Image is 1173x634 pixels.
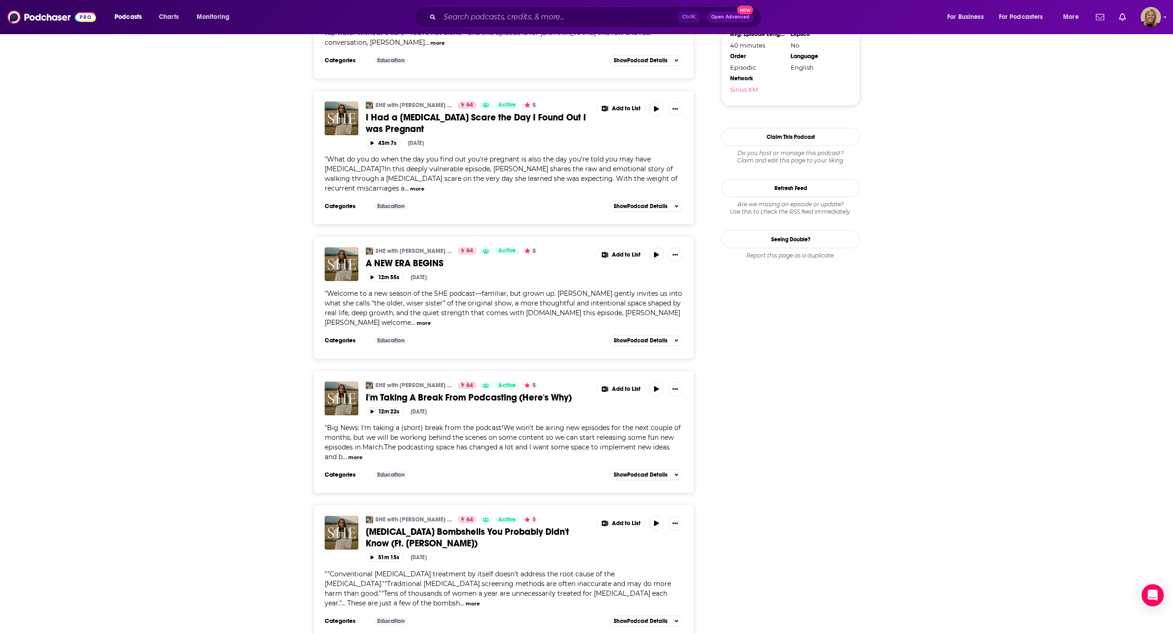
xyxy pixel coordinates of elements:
[610,335,683,346] button: ShowPodcast Details
[495,382,520,389] a: Active
[366,138,400,147] button: 43m 7s
[375,516,452,523] a: SHE with [PERSON_NAME] [PERSON_NAME]
[721,230,860,248] a: Seeing Double?
[325,337,366,344] h3: Categories
[458,102,477,109] a: 64
[614,337,667,344] span: Show Podcast Details
[108,10,154,24] button: open menu
[498,381,516,390] span: Active
[730,86,785,93] a: Sirius XM
[721,201,860,215] div: Are we missing an episode or update? Use this to check the RSS feed immediately.
[425,38,429,47] span: ...
[417,319,431,327] button: more
[375,102,452,109] a: SHE with [PERSON_NAME] [PERSON_NAME]
[947,11,984,24] span: For Business
[366,392,572,403] span: I'm Taking A Break From Podcasting (Here's Why)
[1142,584,1164,606] div: Open Intercom Messenger
[612,520,641,527] span: Add to List
[941,10,995,24] button: open menu
[408,140,424,146] div: [DATE]
[325,570,671,607] span: "Conventional [MEDICAL_DATA] treatment by itself doesn't address the root cause of the [MEDICAL_D...
[411,318,415,327] span: ...
[999,11,1043,24] span: For Podcasters
[374,57,408,64] a: Education
[466,246,473,256] span: 64
[721,150,860,164] div: Claim and edit this page to your liking.
[375,382,452,389] a: SHE with [PERSON_NAME] [PERSON_NAME]
[791,42,845,49] div: No
[325,570,671,607] span: "
[1063,11,1079,24] span: More
[610,616,683,627] button: ShowPodcast Details
[366,112,586,135] span: I Had a [MEDICAL_DATA] Scare the Day I Found Out I was Pregnant
[730,42,785,49] div: 40 minutes
[325,155,677,192] span: What do you do when the day you find out you're pregnant is also the day you’re told you may have...
[374,617,408,625] a: Education
[325,155,677,192] span: "
[495,516,520,523] a: Active
[614,618,667,624] span: Show Podcast Details
[325,617,366,625] h3: Categories
[325,471,366,478] h3: Categories
[366,247,373,255] img: SHE with Jordan Lee Dooley
[430,39,445,47] button: more
[366,382,373,389] img: SHE with Jordan Lee Dooley
[993,10,1057,24] button: open menu
[612,251,641,258] span: Add to List
[423,6,770,28] div: Search podcasts, credits, & more...
[791,53,845,60] div: Language
[7,8,96,26] img: Podchaser - Follow, Share and Rate Podcasts
[610,469,683,480] button: ShowPodcast Details
[495,102,520,109] a: Active
[1057,10,1090,24] button: open menu
[440,10,678,24] input: Search podcasts, credits, & more...
[153,10,184,24] a: Charts
[678,11,700,23] span: Ctrl K
[325,102,358,135] img: I Had a Breast Cancer Scare the Day I Found Out I was Pregnant
[614,203,667,209] span: Show Podcast Details
[522,516,538,523] button: 5
[190,10,242,24] button: open menu
[366,516,373,523] img: SHE with Jordan Lee Dooley
[458,382,477,389] a: 64
[375,247,452,255] a: SHE with [PERSON_NAME] [PERSON_NAME]
[348,454,363,461] button: more
[466,515,473,525] span: 64
[610,201,683,212] button: ShowPodcast Details
[495,247,520,255] a: Active
[411,554,427,561] div: [DATE]
[791,64,845,71] div: English
[325,57,366,64] h3: Categories
[325,424,681,461] span: "
[410,185,424,193] button: more
[522,382,538,389] button: 5
[1141,7,1161,27] span: Logged in as avansolkema
[466,600,480,608] button: more
[614,472,667,478] span: Show Podcast Details
[458,247,477,255] a: 64
[366,112,590,135] a: I Had a [MEDICAL_DATA] Scare the Day I Found Out I was Pregnant
[721,252,860,259] div: Report this page as a duplicate.
[1141,7,1161,27] button: Show profile menu
[668,102,683,116] button: Show More Button
[711,15,750,19] span: Open Advanced
[325,516,358,550] img: Breast Health Bombshells You Probably Didn't Know (Ft. Dr. Jenn Simmons)
[597,247,645,262] button: Show More Button
[325,203,366,210] h3: Categories
[597,382,645,396] button: Show More Button
[612,386,641,393] span: Add to List
[405,184,409,192] span: ...
[325,9,681,47] span: "
[498,515,516,525] span: Active
[466,101,473,110] span: 64
[366,407,403,416] button: 12m 22s
[522,102,538,109] button: 5
[1115,9,1130,25] a: Show notifications dropdown
[343,453,347,461] span: ...
[730,53,785,60] div: Order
